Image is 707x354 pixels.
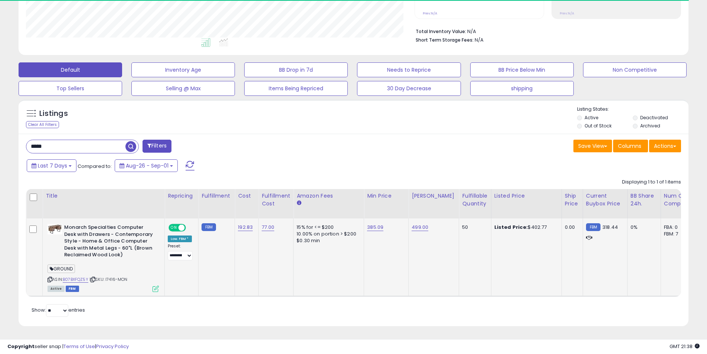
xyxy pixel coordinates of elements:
span: All listings currently available for purchase on Amazon [48,286,65,292]
span: | SKU: I7416-MON [89,276,128,282]
span: GROUND [48,264,75,273]
button: BB Drop in 7d [244,62,348,77]
a: 192.83 [238,224,253,231]
label: Deactivated [640,114,668,121]
span: Compared to: [78,163,112,170]
button: BB Price Below Min [470,62,574,77]
div: Fulfillable Quantity [462,192,488,208]
button: Aug-26 - Sep-01 [115,159,178,172]
small: FBM [586,223,600,231]
div: 0% [631,224,655,231]
label: Out of Stock [585,123,612,129]
label: Archived [640,123,660,129]
div: Ship Price [565,192,580,208]
span: Last 7 Days [38,162,67,169]
a: 385.09 [367,224,383,231]
div: Displaying 1 to 1 of 1 items [622,179,681,186]
strong: Copyright [7,343,35,350]
button: shipping [470,81,574,96]
div: Low. FBM * [168,236,192,242]
span: FBM [66,286,79,292]
div: Preset: [168,244,193,260]
p: Listing States: [577,106,688,113]
div: Cost [238,192,255,200]
div: [PERSON_NAME] [412,192,456,200]
div: Repricing [168,192,195,200]
div: seller snap | | [7,343,129,350]
small: Amazon Fees. [297,200,301,207]
div: BB Share 24h. [631,192,658,208]
div: Listed Price [494,192,559,200]
button: Top Sellers [19,81,122,96]
a: 77.00 [262,224,274,231]
span: Aug-26 - Sep-01 [126,162,168,169]
div: Fulfillment [202,192,232,200]
span: 2025-09-9 21:38 GMT [670,343,700,350]
button: Inventory Age [131,62,235,77]
label: Active [585,114,598,121]
div: Title [46,192,161,200]
div: 10.00% on portion > $200 [297,231,358,237]
b: Listed Price: [494,224,528,231]
b: Monarch Specialties Computer Desk with Drawers - Contemporary Style - Home & Office Computer Desk... [64,224,154,260]
small: FBM [202,223,216,231]
div: 15% for <= $200 [297,224,358,231]
span: OFF [185,225,197,231]
div: 0.00 [565,224,577,231]
a: Privacy Policy [96,343,129,350]
button: Filters [143,140,171,153]
div: $402.77 [494,224,556,231]
button: Columns [613,140,648,152]
span: 318.44 [602,224,618,231]
h5: Listings [39,108,68,119]
span: Show: entries [32,306,85,314]
img: 41B9rFjNGwL._SL40_.jpg [48,224,62,234]
button: Non Competitive [583,62,687,77]
div: Current Buybox Price [586,192,624,208]
a: 499.00 [412,224,428,231]
a: B07BXFQZ5Y [63,276,88,283]
div: ASIN: [48,224,159,291]
button: Needs to Reprice [357,62,461,77]
div: 50 [462,224,485,231]
div: Amazon Fees [297,192,361,200]
div: Min Price [367,192,405,200]
span: ON [169,225,179,231]
div: Clear All Filters [26,121,59,128]
button: Default [19,62,122,77]
button: Items Being Repriced [244,81,348,96]
button: Last 7 Days [27,159,76,172]
div: $0.30 min [297,237,358,244]
button: Actions [649,140,681,152]
button: Save View [573,140,612,152]
button: Selling @ Max [131,81,235,96]
div: Num of Comp. [664,192,691,208]
div: FBA: 0 [664,224,688,231]
div: Fulfillment Cost [262,192,290,208]
button: 30 Day Decrease [357,81,461,96]
a: Terms of Use [63,343,95,350]
div: FBM: 7 [664,231,688,237]
span: Columns [618,142,641,150]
